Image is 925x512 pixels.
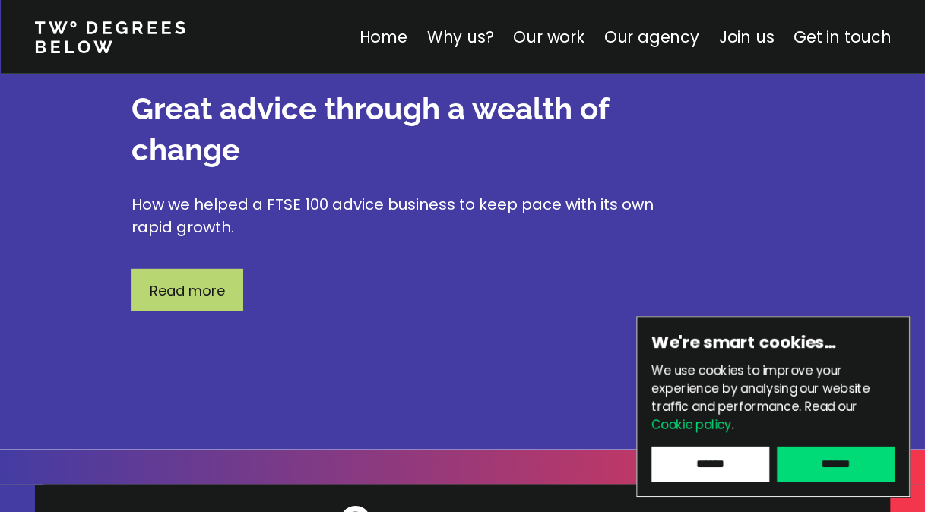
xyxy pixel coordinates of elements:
[794,26,891,48] a: Get in touch
[150,280,225,301] p: Read more
[603,26,699,48] a: Our agency
[651,398,857,434] span: Read our .
[513,26,584,48] a: Our work
[426,26,493,48] a: Why us?
[131,193,664,239] p: How we helped a FTSE 100 advice business to keep pace with its own rapid growth.
[718,26,774,48] a: Join us
[359,26,407,48] a: Home
[131,88,664,170] h3: Great advice through a wealth of change
[651,362,895,435] p: We use cookies to improve your experience by analysing our website traffic and performance.
[651,331,895,354] h6: We're smart cookies…
[651,416,731,434] a: Cookie policy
